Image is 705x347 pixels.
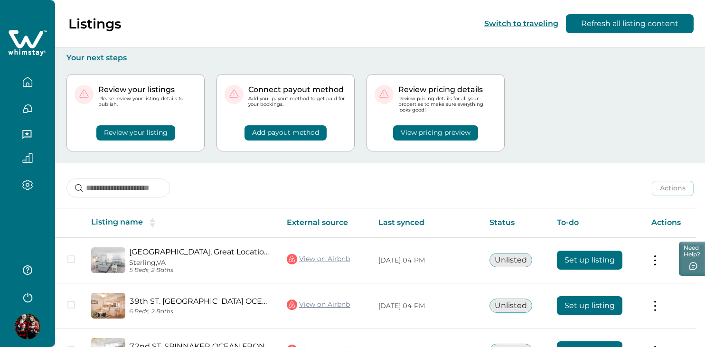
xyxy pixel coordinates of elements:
[398,96,497,113] p: Review pricing details for all your properties to make sure everything looks good!
[244,125,327,141] button: Add payout method
[287,299,350,311] a: View on Airbnb
[549,208,644,237] th: To-do
[129,259,272,267] p: Sterling, VA
[489,299,532,313] button: Unlisted
[644,208,696,237] th: Actions
[91,293,125,319] img: propertyImage_39th ST. DIAMOND BEACH OCEAN FRONT PRIME LOCATION
[129,308,272,315] p: 6 Beds, 2 Baths
[98,96,197,107] p: Please review your listing details to publish.
[66,53,694,63] p: Your next steps
[566,14,694,33] button: Refresh all listing content
[398,85,497,94] p: Review pricing details
[91,247,125,273] img: propertyImage_Oceanfront Building, Great Location Steps to Beach
[557,296,622,315] button: Set up listing
[248,96,347,107] p: Add your payout method to get paid for your bookings.
[279,208,371,237] th: External source
[96,125,175,141] button: Review your listing
[484,19,558,28] button: Switch to traveling
[143,218,162,227] button: sorting
[378,256,474,265] p: [DATE] 04 PM
[68,16,121,32] p: Listings
[393,125,478,141] button: View pricing preview
[557,251,622,270] button: Set up listing
[129,297,272,306] a: 39th ST. [GEOGRAPHIC_DATA] OCEAN FRONT PRIME LOCATION
[84,208,279,237] th: Listing name
[129,247,272,256] a: [GEOGRAPHIC_DATA], Great Location Steps to Beach
[482,208,550,237] th: Status
[652,181,694,196] button: Actions
[15,314,40,339] img: Whimstay Host
[248,85,347,94] p: Connect payout method
[378,301,474,311] p: [DATE] 04 PM
[129,267,272,274] p: 5 Beds, 2 Baths
[371,208,482,237] th: Last synced
[489,253,532,267] button: Unlisted
[287,253,350,265] a: View on Airbnb
[98,85,197,94] p: Review your listings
